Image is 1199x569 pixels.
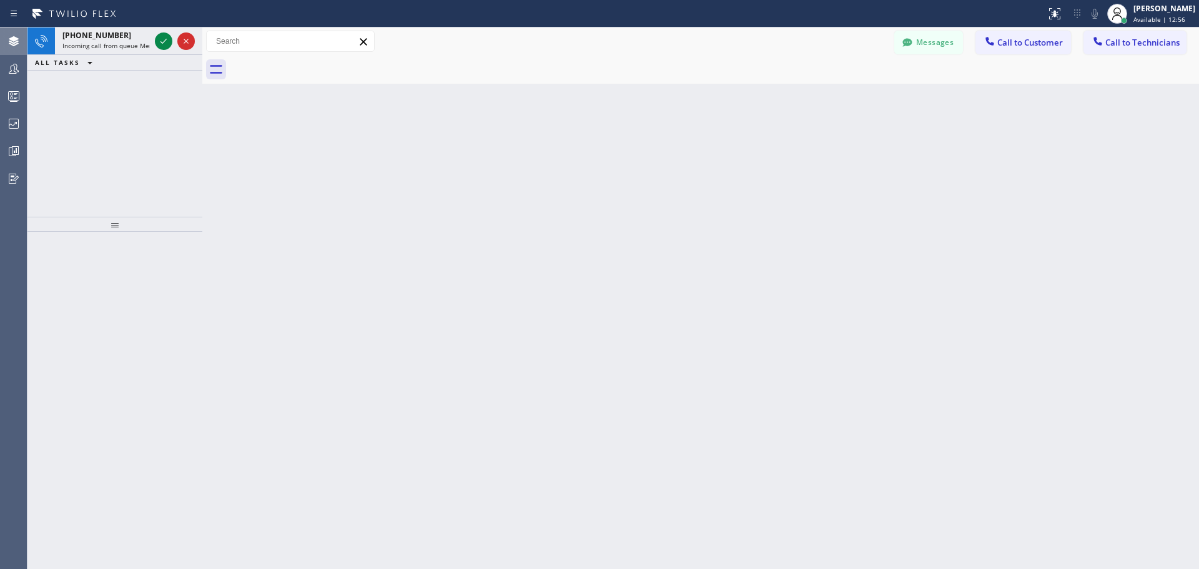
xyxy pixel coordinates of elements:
[27,55,105,70] button: ALL TASKS
[1133,15,1185,24] span: Available | 12:56
[155,32,172,50] button: Accept
[177,32,195,50] button: Reject
[1105,37,1180,48] span: Call to Technicians
[1083,31,1187,54] button: Call to Technicians
[1086,5,1103,22] button: Mute
[1133,3,1195,14] div: [PERSON_NAME]
[62,41,177,50] span: Incoming call from queue Membership
[975,31,1071,54] button: Call to Customer
[894,31,963,54] button: Messages
[62,30,131,41] span: [PHONE_NUMBER]
[35,58,80,67] span: ALL TASKS
[207,31,374,51] input: Search
[997,37,1063,48] span: Call to Customer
